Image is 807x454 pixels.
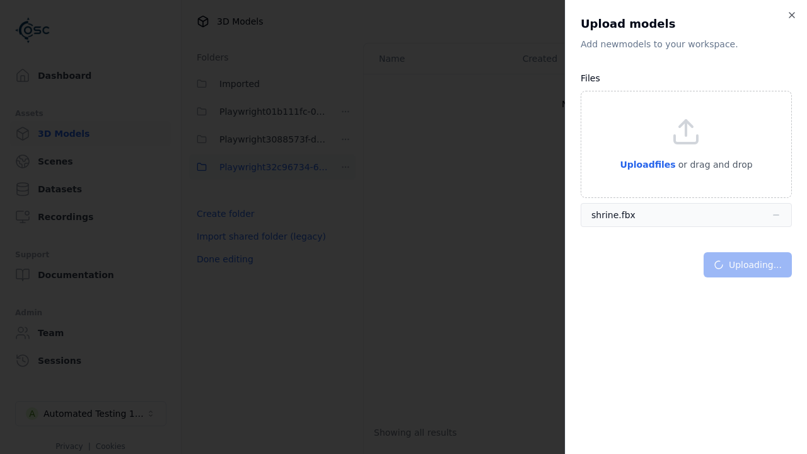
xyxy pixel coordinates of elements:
div: shrine.fbx [591,209,636,221]
h2: Upload models [581,15,792,33]
span: Upload files [620,160,675,170]
p: Add new model s to your workspace. [581,38,792,50]
p: or drag and drop [676,157,753,172]
label: Files [581,73,600,83]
